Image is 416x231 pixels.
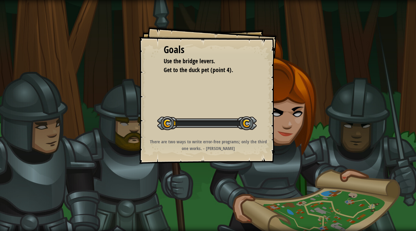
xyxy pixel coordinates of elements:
[156,57,251,66] li: Use the bridge levers.
[164,66,233,74] span: Get to the duck pet (point 4).
[150,138,267,151] strong: There are two ways to write error-free programs; only the third one works. - [PERSON_NAME]
[156,66,251,75] li: Get to the duck pet (point 4).
[164,57,215,65] span: Use the bridge levers.
[164,43,252,57] div: Goals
